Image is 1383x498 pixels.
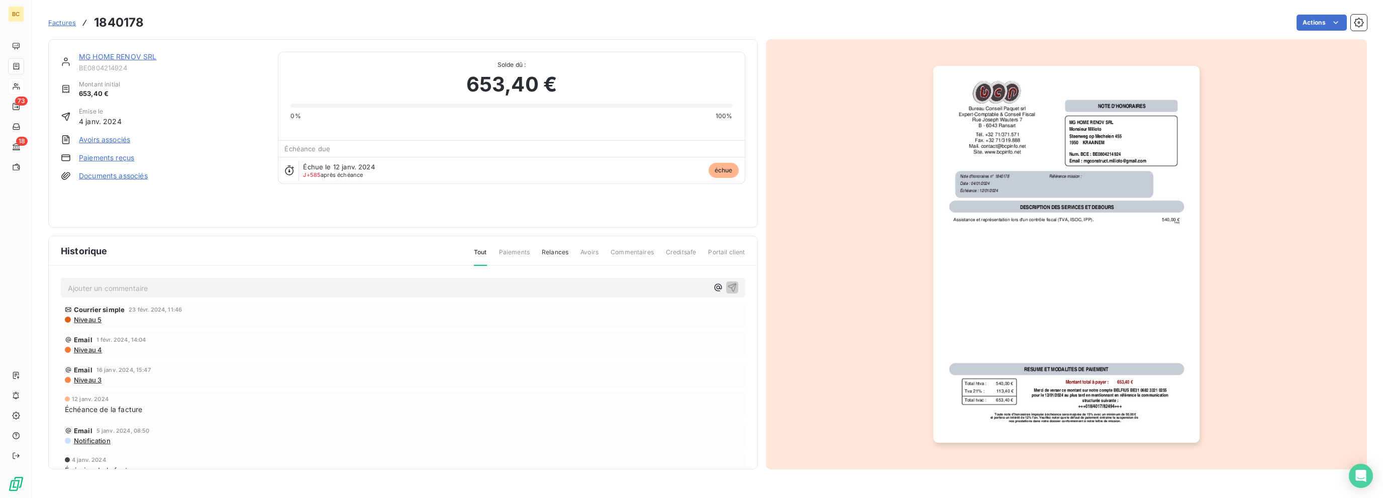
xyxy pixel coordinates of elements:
[79,153,134,163] a: Paiements reçus
[79,89,120,99] span: 653,40 €
[73,316,102,324] span: Niveau 5
[48,18,76,28] a: Factures
[8,6,24,22] div: BC
[129,307,182,313] span: 23 févr. 2024, 11:46
[542,248,568,265] span: Relances
[474,248,487,266] span: Tout
[79,107,122,116] span: Émise le
[290,60,732,69] span: Solde dû :
[79,171,148,181] a: Documents associés
[284,145,330,153] span: Échéance due
[73,376,102,384] span: Niveau 3
[74,427,92,435] span: Email
[73,437,111,445] span: Notification
[303,171,321,178] span: J+585
[74,336,92,344] span: Email
[499,248,530,265] span: Paiements
[96,337,146,343] span: 1 févr. 2024, 14:04
[72,396,109,402] span: 12 janv. 2024
[79,80,120,89] span: Montant initial
[48,19,76,27] span: Factures
[79,135,130,145] a: Avoirs associés
[15,96,28,106] span: 73
[94,14,144,32] h3: 1840178
[303,172,363,178] span: après échéance
[65,404,142,415] span: Échéance de la facture
[933,66,1200,443] img: invoice_thumbnail
[716,112,733,121] span: 100%
[96,428,150,434] span: 5 janv. 2024, 08:50
[1297,15,1347,31] button: Actions
[8,139,24,155] a: 18
[79,52,157,61] a: MG HOME RENOV SRL
[73,346,102,354] span: Niveau 4
[79,64,266,72] span: BE0804214924
[1349,464,1373,488] div: Open Intercom Messenger
[72,457,106,463] span: 4 janv. 2024
[303,163,374,171] span: Échue le 12 janv. 2024
[79,116,122,127] span: 4 janv. 2024
[290,112,301,121] span: 0%
[65,465,138,475] span: Émission de la facture
[8,476,24,492] img: Logo LeanPay
[8,98,24,115] a: 73
[666,248,697,265] span: Creditsafe
[611,248,654,265] span: Commentaires
[74,366,92,374] span: Email
[96,367,151,373] span: 16 janv. 2024, 15:47
[466,69,557,99] span: 653,40 €
[16,137,28,146] span: 18
[61,244,108,258] span: Historique
[709,163,739,178] span: échue
[74,306,125,314] span: Courrier simple
[580,248,599,265] span: Avoirs
[708,248,745,265] span: Portail client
